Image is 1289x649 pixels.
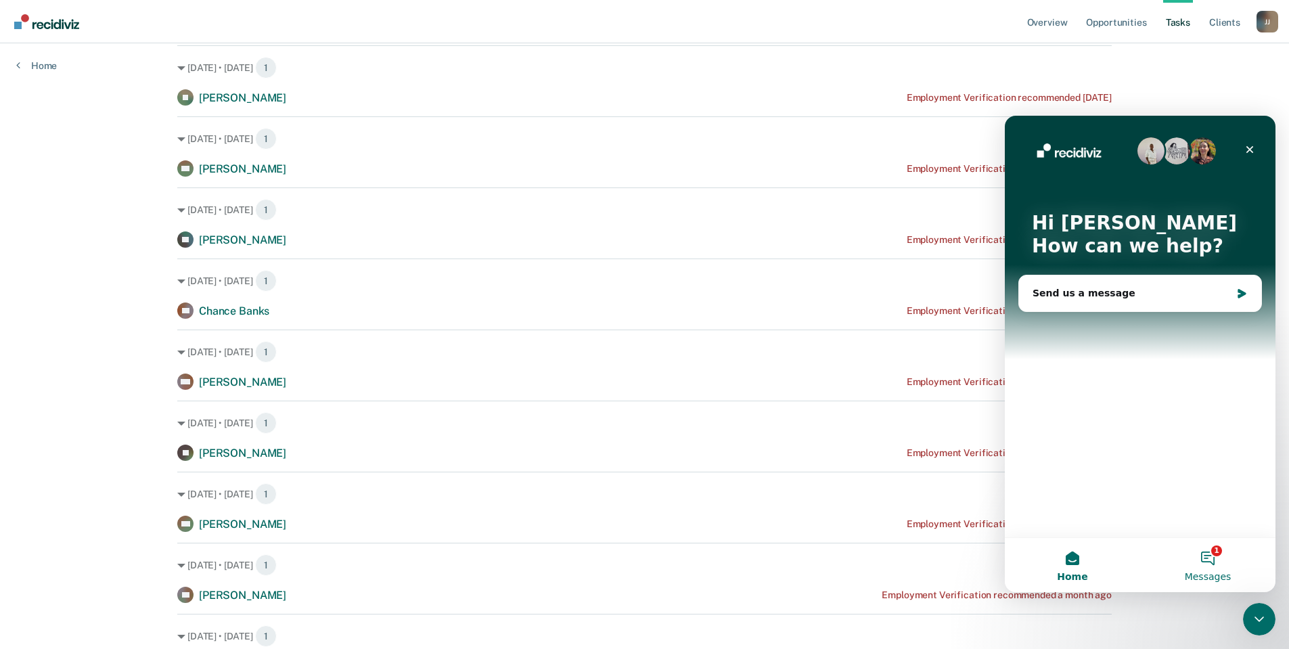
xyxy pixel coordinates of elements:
[199,447,286,460] span: [PERSON_NAME]
[907,163,1112,175] div: Employment Verification recommended [DATE]
[907,518,1112,530] div: Employment Verification recommended [DATE]
[199,376,286,388] span: [PERSON_NAME]
[1257,11,1278,32] button: Profile dropdown button
[177,57,1112,79] div: [DATE] • [DATE] 1
[255,483,277,505] span: 1
[14,14,79,29] img: Recidiviz
[1243,603,1275,635] iframe: Intercom live chat
[199,518,286,531] span: [PERSON_NAME]
[882,589,1111,601] div: Employment Verification recommended a month ago
[255,554,277,576] span: 1
[907,305,1112,317] div: Employment Verification recommended [DATE]
[907,234,1112,246] div: Employment Verification recommended [DATE]
[177,128,1112,150] div: [DATE] • [DATE] 1
[177,341,1112,363] div: [DATE] • [DATE] 1
[1257,11,1278,32] div: J J
[255,412,277,434] span: 1
[177,270,1112,292] div: [DATE] • [DATE] 1
[199,233,286,246] span: [PERSON_NAME]
[255,199,277,221] span: 1
[907,376,1112,388] div: Employment Verification recommended [DATE]
[255,341,277,363] span: 1
[199,305,269,317] span: Chance Banks
[16,60,57,72] a: Home
[177,625,1112,647] div: [DATE] • [DATE] 1
[1005,116,1275,592] iframe: Intercom live chat
[199,162,286,175] span: [PERSON_NAME]
[255,625,277,647] span: 1
[199,91,286,104] span: [PERSON_NAME]
[199,589,286,602] span: [PERSON_NAME]
[177,554,1112,576] div: [DATE] • [DATE] 1
[177,412,1112,434] div: [DATE] • [DATE] 1
[907,92,1112,104] div: Employment Verification recommended [DATE]
[177,483,1112,505] div: [DATE] • [DATE] 1
[177,199,1112,221] div: [DATE] • [DATE] 1
[907,447,1112,459] div: Employment Verification recommended [DATE]
[255,57,277,79] span: 1
[255,270,277,292] span: 1
[255,128,277,150] span: 1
